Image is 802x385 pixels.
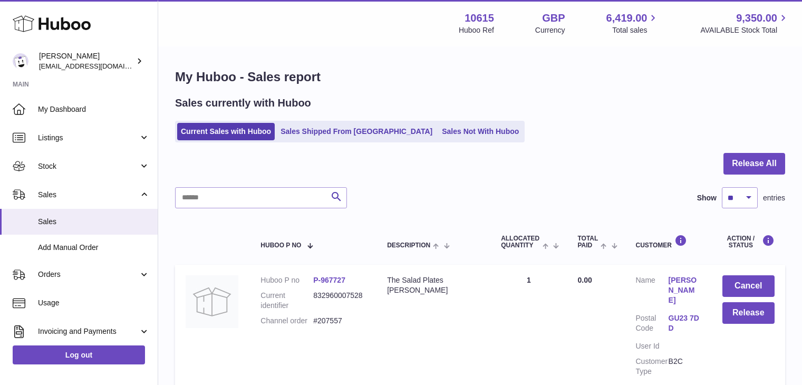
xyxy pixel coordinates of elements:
dd: 832960007528 [313,291,366,311]
span: Stock [38,161,139,171]
h1: My Huboo - Sales report [175,69,785,85]
a: 6,419.00 Total sales [606,11,660,35]
span: Sales [38,217,150,227]
span: Total paid [577,235,598,249]
span: Usage [38,298,150,308]
div: [PERSON_NAME] [39,51,134,71]
strong: 10615 [465,11,494,25]
span: Orders [38,269,139,280]
label: Show [697,193,717,203]
button: Cancel [722,275,775,297]
a: Sales Not With Huboo [438,123,523,140]
a: P-967727 [313,276,345,284]
div: Action / Status [722,235,775,249]
button: Release [722,302,775,324]
dt: Current identifier [260,291,313,311]
dt: User Id [636,341,669,351]
span: Listings [38,133,139,143]
div: Customer [636,235,701,249]
h2: Sales currently with Huboo [175,96,311,110]
span: Add Manual Order [38,243,150,253]
span: [EMAIL_ADDRESS][DOMAIN_NAME] [39,62,155,70]
span: 6,419.00 [606,11,648,25]
span: entries [763,193,785,203]
strong: GBP [542,11,565,25]
div: Currency [535,25,565,35]
span: Sales [38,190,139,200]
span: ALLOCATED Quantity [501,235,540,249]
dt: Name [636,275,669,308]
img: no-photo.jpg [186,275,238,328]
a: Log out [13,345,145,364]
img: fulfillment@fable.com [13,53,28,69]
dt: Huboo P no [260,275,313,285]
a: [PERSON_NAME] [669,275,701,305]
a: Sales Shipped From [GEOGRAPHIC_DATA] [277,123,436,140]
a: GU23 7DD [669,313,701,333]
div: Huboo Ref [459,25,494,35]
dd: B2C [669,357,701,377]
span: Total sales [612,25,659,35]
span: AVAILABLE Stock Total [700,25,789,35]
a: 9,350.00 AVAILABLE Stock Total [700,11,789,35]
button: Release All [723,153,785,175]
div: The Salad Plates [PERSON_NAME] [387,275,480,295]
span: Huboo P no [260,242,301,249]
span: My Dashboard [38,104,150,114]
span: Description [387,242,430,249]
span: 0.00 [577,276,592,284]
dd: #207557 [313,316,366,326]
dt: Customer Type [636,357,669,377]
span: Invoicing and Payments [38,326,139,336]
dt: Channel order [260,316,313,326]
dt: Postal Code [636,313,669,336]
a: Current Sales with Huboo [177,123,275,140]
span: 9,350.00 [736,11,777,25]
